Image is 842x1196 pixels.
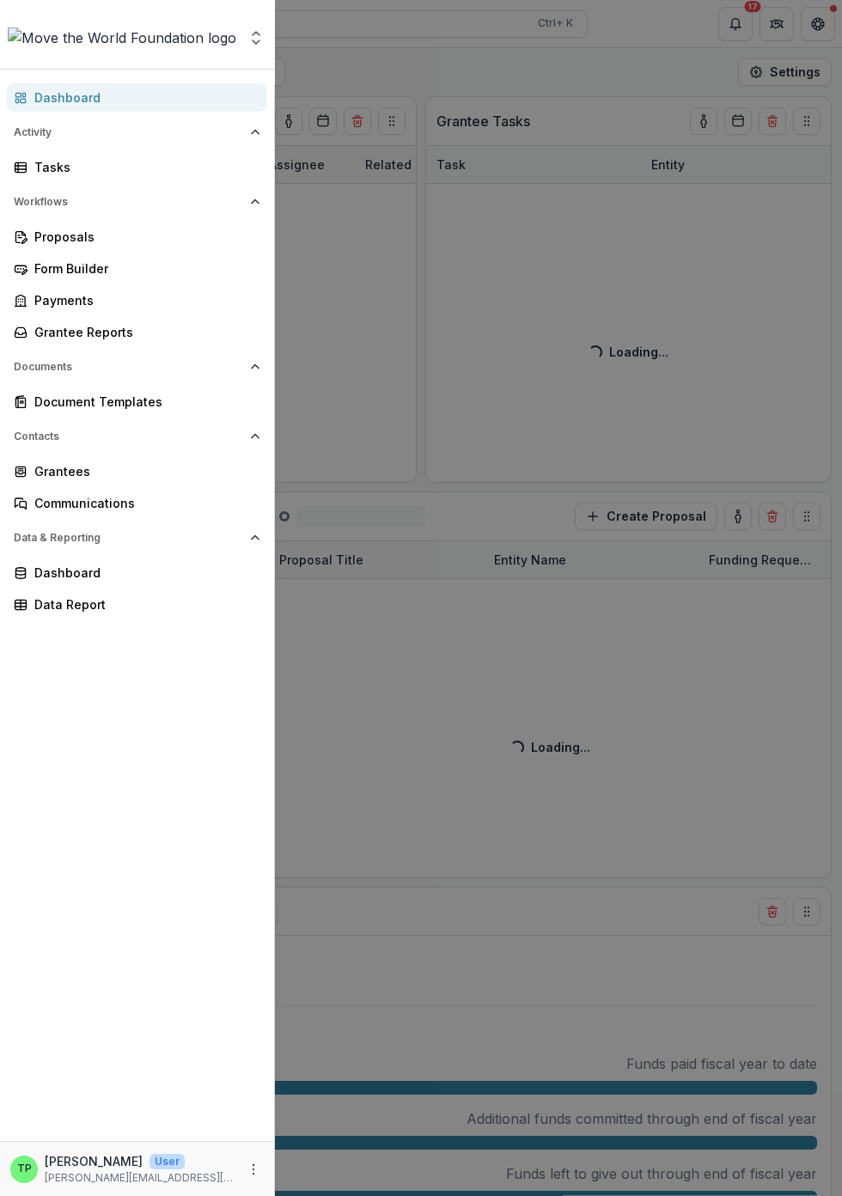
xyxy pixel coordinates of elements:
[14,430,243,442] span: Contacts
[34,494,253,512] div: Communications
[34,291,253,309] div: Payments
[7,590,267,619] a: Data Report
[7,457,267,485] a: Grantees
[34,393,253,411] div: Document Templates
[17,1163,32,1175] div: Tom Pappas
[34,323,253,341] div: Grantee Reports
[14,532,243,544] span: Data & Reporting
[34,564,253,582] div: Dashboard
[7,489,267,517] a: Communications
[7,353,267,381] button: Open Documents
[244,21,268,55] button: Open entity switcher
[7,254,267,283] a: Form Builder
[8,27,236,48] img: Move the World Foundation logo
[7,558,267,587] a: Dashboard
[7,153,267,181] a: Tasks
[7,119,267,146] button: Open Activity
[14,361,243,373] span: Documents
[34,259,253,278] div: Form Builder
[7,318,267,346] a: Grantee Reports
[149,1154,185,1169] p: User
[7,387,267,416] a: Document Templates
[7,188,267,216] button: Open Workflows
[14,126,243,138] span: Activity
[7,286,267,314] a: Payments
[34,228,253,246] div: Proposals
[7,524,267,552] button: Open Data & Reporting
[45,1152,143,1170] p: [PERSON_NAME]
[7,83,267,112] a: Dashboard
[7,423,267,450] button: Open Contacts
[45,1170,236,1186] p: [PERSON_NAME][EMAIL_ADDRESS][DOMAIN_NAME]
[14,196,243,208] span: Workflows
[243,1159,264,1180] button: More
[34,595,253,613] div: Data Report
[34,88,253,107] div: Dashboard
[7,223,267,251] a: Proposals
[34,158,253,176] div: Tasks
[34,462,253,480] div: Grantees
